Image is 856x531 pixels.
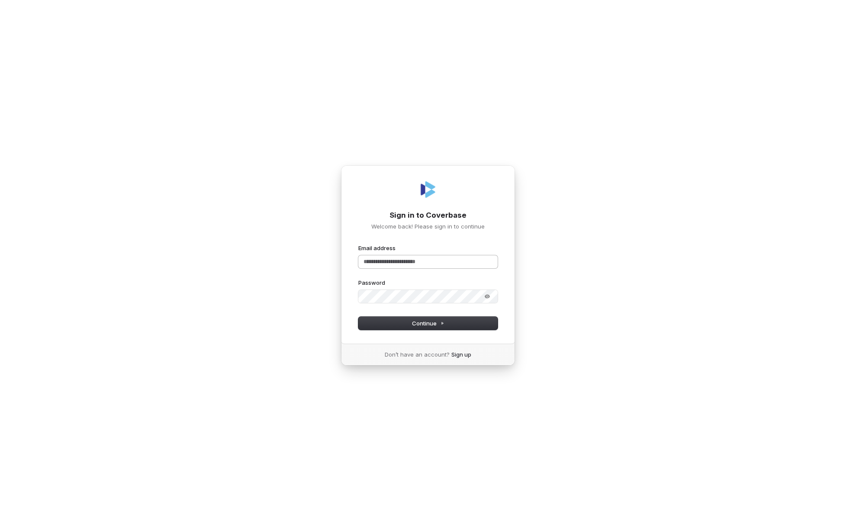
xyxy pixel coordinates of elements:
[358,317,498,330] button: Continue
[418,179,438,200] img: Coverbase
[451,351,471,358] a: Sign up
[385,351,450,358] span: Don’t have an account?
[358,210,498,221] h1: Sign in to Coverbase
[358,222,498,230] p: Welcome back! Please sign in to continue
[412,319,444,327] span: Continue
[358,279,385,286] label: Password
[479,291,496,302] button: Show password
[358,244,396,252] label: Email address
